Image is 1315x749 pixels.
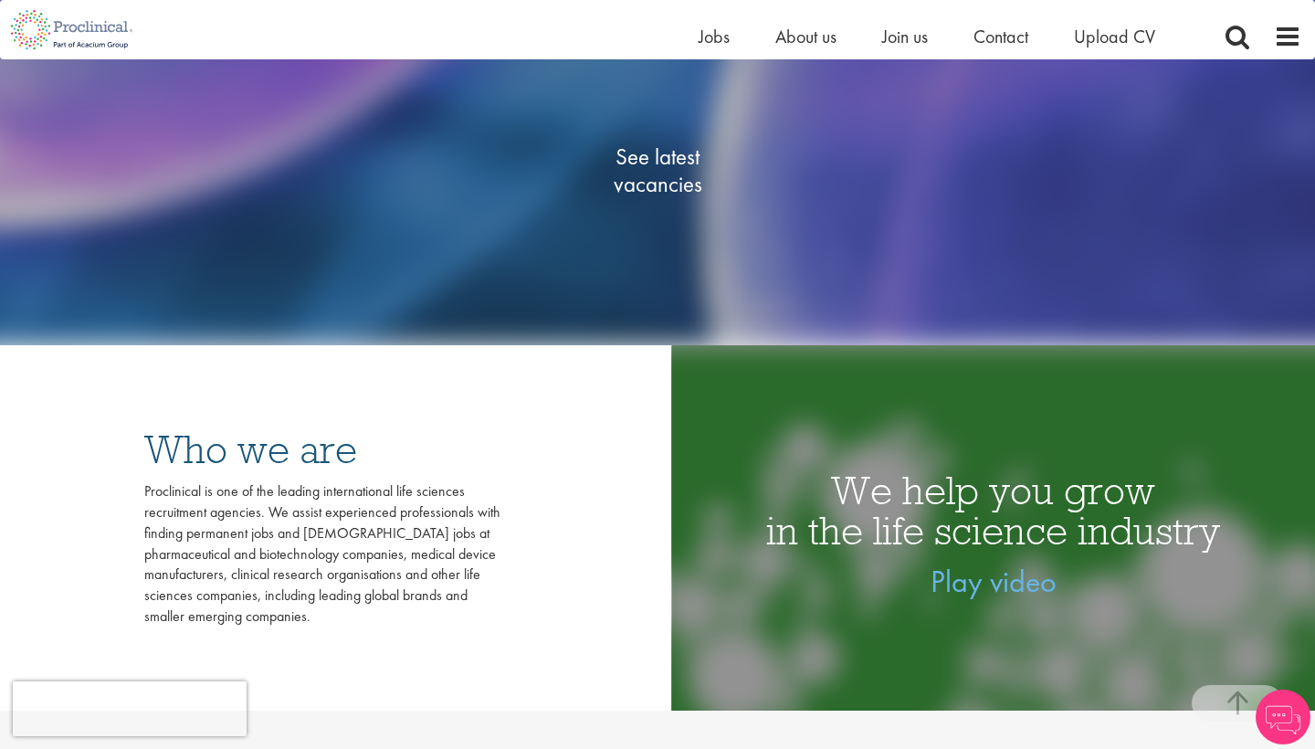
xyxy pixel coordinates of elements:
[566,143,749,198] span: See latest vacancies
[144,481,500,628] div: Proclinical is one of the leading international life sciences recruitment agencies. We assist exp...
[1256,690,1310,744] img: Chatbot
[671,470,1315,551] h1: We help you grow in the life science industry
[973,25,1028,48] a: Contact
[882,25,928,48] a: Join us
[1074,25,1155,48] a: Upload CV
[144,429,500,469] h3: Who we are
[775,25,836,48] a: About us
[931,562,1057,601] a: Play video
[699,25,730,48] a: Jobs
[13,681,247,736] iframe: reCAPTCHA
[566,70,749,271] a: See latestvacancies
